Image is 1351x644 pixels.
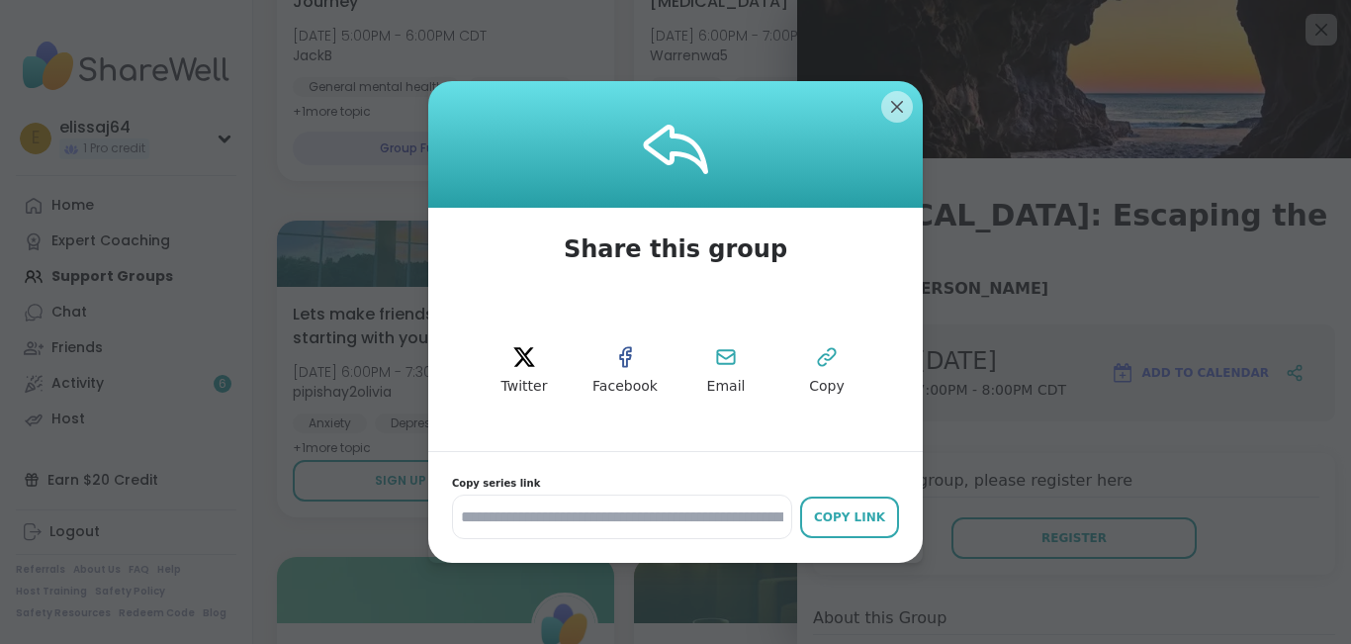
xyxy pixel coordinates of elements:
button: Email [681,326,770,415]
span: Facebook [592,377,658,397]
button: Copy [782,326,871,415]
button: Facebook [581,326,670,415]
button: Copy Link [800,497,899,538]
button: facebook [581,326,670,415]
span: Email [707,377,746,397]
span: Twitter [501,377,548,397]
button: Twitter [480,326,569,415]
button: twitter [480,326,569,415]
span: Share this group [540,208,811,291]
div: Copy Link [810,508,889,526]
span: Copy series link [452,476,899,491]
span: Copy [809,377,845,397]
